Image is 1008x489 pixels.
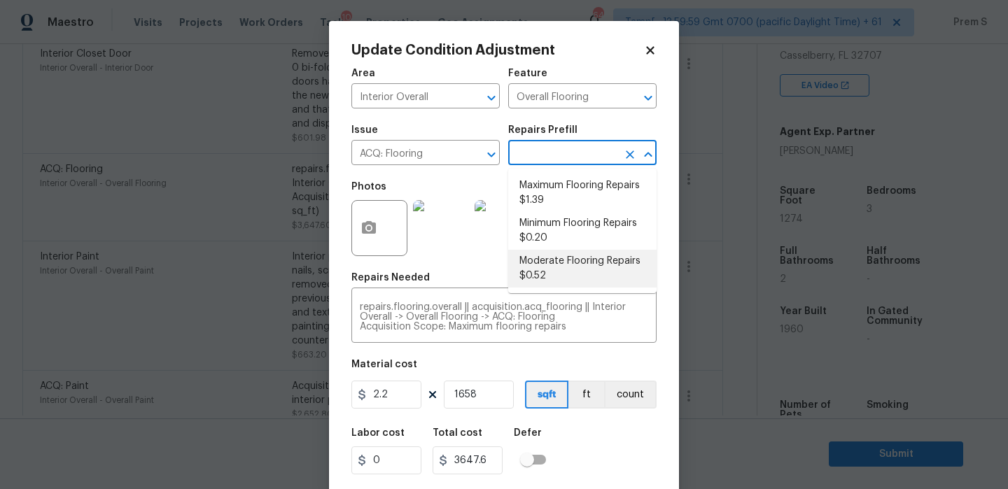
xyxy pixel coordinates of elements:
[482,88,501,108] button: Open
[351,125,378,135] h5: Issue
[514,428,542,438] h5: Defer
[638,145,658,164] button: Close
[620,145,640,164] button: Clear
[351,273,430,283] h5: Repairs Needed
[508,174,657,212] li: Maximum Flooring Repairs $1.39
[508,69,547,78] h5: Feature
[508,125,577,135] h5: Repairs Prefill
[351,43,644,57] h2: Update Condition Adjustment
[525,381,568,409] button: sqft
[482,145,501,164] button: Open
[508,250,657,288] li: Moderate Flooring Repairs $0.52
[568,381,604,409] button: ft
[351,182,386,192] h5: Photos
[351,428,405,438] h5: Labor cost
[433,428,482,438] h5: Total cost
[638,88,658,108] button: Open
[360,302,648,332] textarea: repairs.flooring.overall || acquisition.acq_flooring || Interior Overall -> Overall Flooring -> A...
[351,69,375,78] h5: Area
[604,381,657,409] button: count
[351,360,417,369] h5: Material cost
[508,212,657,250] li: Minimum Flooring Repairs $0.20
